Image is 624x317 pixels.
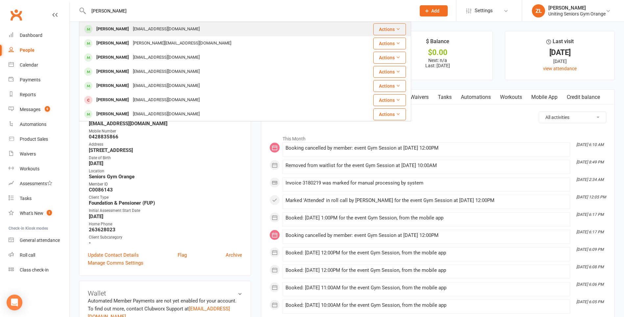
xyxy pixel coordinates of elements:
div: Last visit [546,37,574,49]
div: Booked: [DATE] 12:00PM for the event Gym Session, from the mobile app [286,250,567,256]
strong: - [89,240,242,246]
div: Mobile Number [89,128,242,134]
strong: Seniors Gym Orange [89,174,242,180]
a: Automations [456,90,495,105]
div: [EMAIL_ADDRESS][DOMAIN_NAME] [131,67,202,76]
i: [DATE] 6:10 AM [576,142,604,147]
button: Add [420,5,448,16]
a: Waivers [9,147,69,161]
div: [PERSON_NAME] [94,81,131,91]
li: This Month [269,132,606,142]
strong: C0086143 [89,187,242,193]
a: Product Sales [9,132,69,147]
a: Flag [178,251,187,259]
div: Invoice 3180219 was marked for manual processing by system [286,180,567,186]
strong: 0428835866 [89,134,242,140]
div: General attendance [20,238,60,243]
div: $ Balance [426,37,449,49]
div: Booked: [DATE] 10:00AM for the event Gym Session, from the mobile app [286,303,567,308]
div: Uniting Seniors Gym Orange [548,11,606,17]
p: Next: n/a Last: [DATE] [389,58,487,68]
button: Actions [373,23,406,35]
i: [DATE] 6:08 PM [576,265,604,269]
i: [DATE] 6:17 PM [576,230,604,234]
a: Payments [9,72,69,87]
span: Settings [475,3,493,18]
div: [EMAIL_ADDRESS][DOMAIN_NAME] [131,81,202,91]
a: Workouts [9,161,69,176]
i: [DATE] 6:09 PM [576,247,604,252]
div: Date of Birth [89,155,242,161]
div: Booked: [DATE] 11:00AM for the event Gym Session, from the mobile app [286,285,567,291]
a: Dashboard [9,28,69,43]
div: [PERSON_NAME] [94,109,131,119]
a: Update Contact Details [88,251,139,259]
a: General attendance kiosk mode [9,233,69,248]
a: view attendance [543,66,577,71]
div: [DATE] [511,58,609,65]
h3: Activity [269,111,606,122]
div: [PERSON_NAME] [548,5,606,11]
button: Actions [373,108,406,120]
a: Tasks [9,191,69,206]
a: Clubworx [8,7,24,23]
div: Address [89,141,242,148]
div: Reports [20,92,36,97]
div: Marked 'Attended' in roll call by [PERSON_NAME] for the event Gym Session at [DATE] 12:00PM [286,198,567,203]
div: Class check-in [20,267,49,273]
a: What's New1 [9,206,69,221]
input: Search... [87,6,411,15]
a: Calendar [9,58,69,72]
a: Mobile App [527,90,562,105]
div: Calendar [20,62,38,68]
strong: [DATE] [89,214,242,219]
div: Roll call [20,252,35,258]
div: [EMAIL_ADDRESS][DOMAIN_NAME] [131,95,202,105]
div: Client Type [89,194,242,201]
a: Class kiosk mode [9,263,69,277]
strong: [STREET_ADDRESS] [89,147,242,153]
strong: Foundation & Pensioner (FUP) [89,200,242,206]
div: Booked: [DATE] 12:00PM for the event Gym Session, from the mobile app [286,268,567,273]
span: 1 [47,210,52,216]
i: [DATE] 6:05 PM [576,300,604,304]
i: [DATE] 12:05 PM [576,195,606,199]
div: Booking cancelled by member: event Gym Session at [DATE] 12:00PM [286,233,567,238]
a: Waivers [406,90,433,105]
strong: 263628023 [89,227,242,233]
div: People [20,47,35,53]
div: Waivers [20,151,36,157]
div: $0.00 [389,49,487,56]
div: Product Sales [20,136,48,142]
div: [DATE] [511,49,609,56]
div: Booking cancelled by member: event Gym Session at [DATE] 12:00PM [286,145,567,151]
div: ZL [532,4,545,17]
div: [PERSON_NAME] [94,95,131,105]
div: What's New [20,211,43,216]
div: Dashboard [20,33,42,38]
div: Workouts [20,166,39,171]
a: People [9,43,69,58]
div: Removed from waitlist for the event Gym Session at [DATE] 10:00AM [286,163,567,168]
button: Actions [373,94,406,106]
span: 9 [45,106,50,112]
div: [EMAIL_ADDRESS][DOMAIN_NAME] [131,109,202,119]
a: Roll call [9,248,69,263]
div: Home Phone [89,221,242,227]
div: Member ID [89,181,242,187]
i: [DATE] 8:49 PM [576,160,604,164]
i: [DATE] 6:17 PM [576,212,604,217]
div: Booked: [DATE] 1:00PM for the event Gym Session, from the mobile app [286,215,567,221]
div: [EMAIL_ADDRESS][DOMAIN_NAME] [131,53,202,62]
div: [PERSON_NAME][EMAIL_ADDRESS][DOMAIN_NAME] [131,39,233,48]
div: [PERSON_NAME] [94,53,131,62]
a: Manage Comms Settings [88,259,143,267]
a: Workouts [495,90,527,105]
div: [PERSON_NAME] [94,67,131,76]
div: Initial Assessment Start Date [89,208,242,214]
a: Archive [226,251,242,259]
div: Tasks [20,196,32,201]
button: Actions [373,52,406,64]
div: Location [89,168,242,174]
a: Messages 9 [9,102,69,117]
